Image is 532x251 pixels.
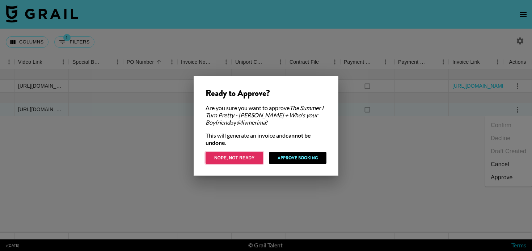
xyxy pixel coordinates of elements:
div: This will generate an invoice and . [206,132,326,146]
button: Nope, Not Ready [206,152,263,164]
div: Ready to Approve? [206,88,326,99]
em: @ livmerima [236,119,266,126]
strong: cannot be undone [206,132,311,146]
div: Are you sure you want to approve by ? [206,104,326,126]
em: The Summer I Turn Pretty - [PERSON_NAME] + Who's your Boyfriend [206,104,324,126]
button: Approve Booking [269,152,326,164]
